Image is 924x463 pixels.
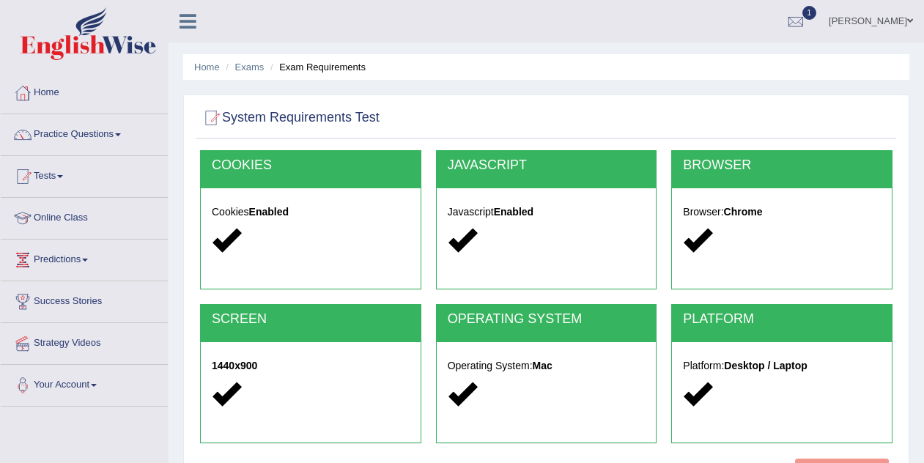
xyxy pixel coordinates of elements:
a: Your Account [1,365,168,401]
a: Tests [1,156,168,193]
h2: System Requirements Test [200,107,380,129]
strong: Desktop / Laptop [724,360,807,371]
h5: Javascript [448,207,646,218]
h5: Operating System: [448,360,646,371]
h5: Platform: [683,360,881,371]
a: Home [194,62,220,73]
a: Home [1,73,168,109]
strong: Mac [533,360,552,371]
h5: Browser: [683,207,881,218]
strong: 1440x900 [212,360,257,371]
h2: OPERATING SYSTEM [448,312,646,327]
strong: Enabled [249,206,289,218]
h2: COOKIES [212,158,410,173]
a: Success Stories [1,281,168,318]
li: Exam Requirements [267,60,366,74]
h5: Cookies [212,207,410,218]
a: Practice Questions [1,114,168,151]
h2: SCREEN [212,312,410,327]
strong: Chrome [724,206,763,218]
a: Strategy Videos [1,323,168,360]
h2: BROWSER [683,158,881,173]
a: Predictions [1,240,168,276]
a: Online Class [1,198,168,234]
strong: Enabled [494,206,533,218]
span: 1 [802,6,817,20]
a: Exams [235,62,265,73]
h2: JAVASCRIPT [448,158,646,173]
h2: PLATFORM [683,312,881,327]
